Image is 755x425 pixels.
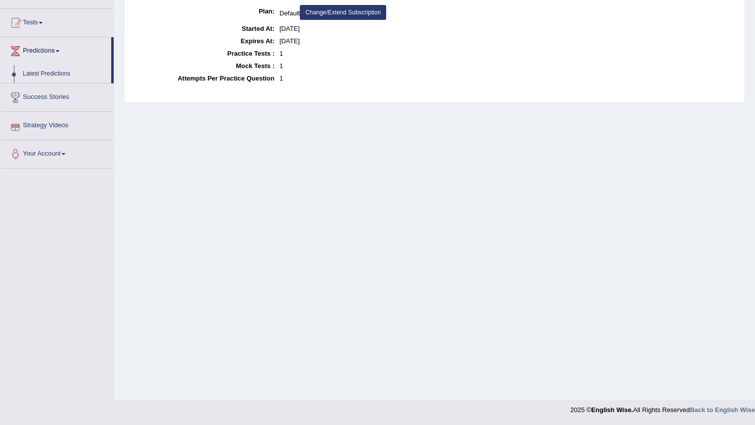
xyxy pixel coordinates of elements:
[279,72,734,85] dd: 1
[279,5,734,22] dd: Default
[300,5,386,20] a: Change/Extend Subscription
[279,47,734,60] dd: 1
[136,5,275,17] dt: Plan:
[0,9,114,34] a: Tests
[136,60,275,72] dt: Mock Tests :
[0,140,114,165] a: Your Account
[690,406,755,414] a: Back to English Wise
[279,35,734,47] dd: [DATE]
[279,22,734,35] dd: [DATE]
[591,406,633,414] strong: English Wise.
[136,47,275,60] dt: Practice Tests :
[136,72,275,85] dt: Attempts Per Practice Question
[279,60,734,72] dd: 1
[136,35,275,47] dt: Expires At:
[0,84,114,108] a: Success Stories
[0,37,111,62] a: Predictions
[0,112,114,137] a: Strategy Videos
[136,22,275,35] dt: Started At:
[18,65,111,83] a: Latest Predictions
[570,400,755,415] div: 2025 © All Rights Reserved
